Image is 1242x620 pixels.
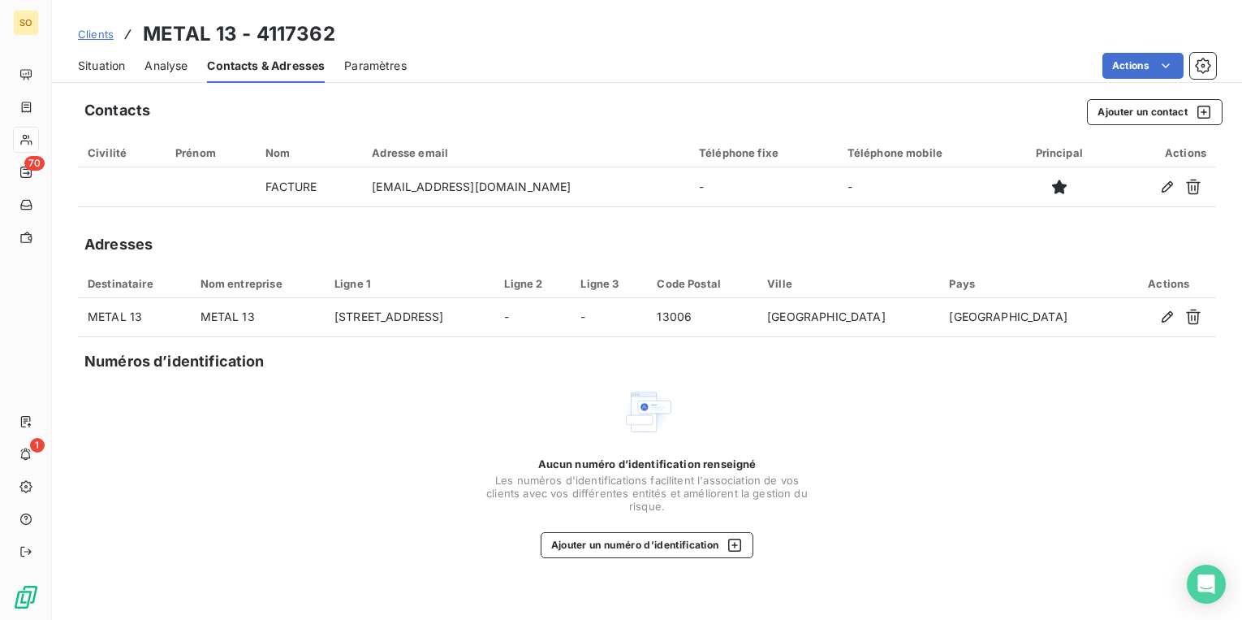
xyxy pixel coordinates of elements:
span: Contacts & Adresses [207,58,325,74]
td: - [689,167,838,206]
td: FACTURE [256,167,363,206]
button: Ajouter un numéro d’identification [541,532,754,558]
h5: Adresses [84,233,153,256]
div: Principal [1019,146,1099,159]
h3: METAL 13 - 4117362 [143,20,335,49]
div: Pays [949,277,1111,290]
div: Ligne 3 [580,277,637,290]
td: - [838,167,1010,206]
div: Téléphone fixe [699,146,828,159]
div: Destinataire [88,277,181,290]
td: METAL 13 [191,298,325,337]
div: Ville [767,277,929,290]
td: [GEOGRAPHIC_DATA] [757,298,939,337]
div: Code Postal [657,277,748,290]
div: Actions [1132,277,1206,290]
td: - [494,298,571,337]
td: [GEOGRAPHIC_DATA] [939,298,1121,337]
img: Empty state [621,386,673,438]
span: Paramètres [344,58,407,74]
div: Téléphone mobile [847,146,1000,159]
td: - [571,298,647,337]
span: Les numéros d'identifications facilitent l'association de vos clients avec vos différentes entité... [485,474,809,513]
div: Nom [265,146,353,159]
div: Nom entreprise [201,277,315,290]
div: Ligne 2 [504,277,561,290]
div: Adresse email [372,146,679,159]
span: Clients [78,28,114,41]
div: Ligne 1 [334,277,485,290]
a: Clients [78,26,114,42]
div: Prénom [175,146,246,159]
h5: Contacts [84,99,150,122]
div: Civilité [88,146,156,159]
h5: Numéros d’identification [84,350,265,373]
div: Open Intercom Messenger [1187,565,1226,604]
td: [EMAIL_ADDRESS][DOMAIN_NAME] [362,167,689,206]
button: Ajouter un contact [1087,99,1223,125]
div: Actions [1119,146,1206,159]
span: 70 [24,156,45,171]
span: 1 [30,438,45,453]
span: Situation [78,58,125,74]
span: Aucun numéro d’identification renseigné [538,457,757,470]
div: SO [13,10,39,36]
td: [STREET_ADDRESS] [325,298,494,337]
img: Logo LeanPay [13,584,39,610]
span: Analyse [144,58,188,74]
td: 13006 [647,298,757,337]
button: Actions [1102,53,1184,79]
td: METAL 13 [78,298,191,337]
